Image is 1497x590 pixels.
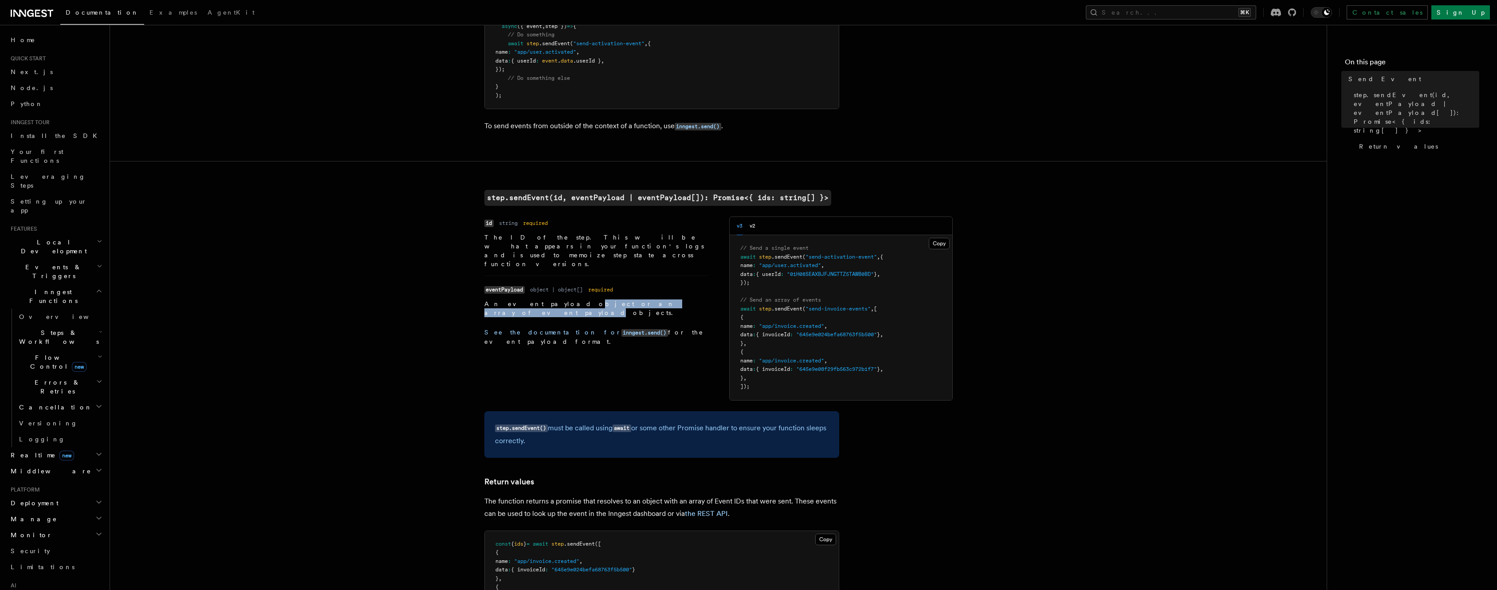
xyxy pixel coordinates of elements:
span: ( [802,306,805,312]
span: data [740,331,753,338]
a: Examples [144,3,202,24]
span: , [821,262,824,268]
span: Flow Control [16,353,98,371]
span: Python [11,100,43,107]
a: step.sendEvent(id, eventPayload | eventPayload[]): Promise<{ ids: string[] }> [484,190,831,206]
span: "645e9e024befa68763f5b500" [796,331,877,338]
span: Security [11,547,50,555]
span: { invoiceId [756,366,790,372]
span: Middleware [7,467,91,476]
span: : [753,323,756,329]
h4: On this page [1345,57,1479,71]
span: } [495,83,499,90]
span: Manage [7,515,57,523]
span: ( [802,254,805,260]
span: Setting up your app [11,198,87,214]
span: ({ event [517,23,542,29]
button: Copy [815,534,836,545]
a: Install the SDK [7,128,104,144]
span: : [508,58,511,64]
span: => [567,23,573,29]
button: Steps & Workflows [16,325,104,350]
span: Install the SDK [11,132,102,139]
span: { [648,40,651,47]
dd: required [523,220,548,227]
span: } [874,271,877,277]
span: Platform [7,486,40,493]
span: step [759,306,771,312]
span: { userId [511,58,536,64]
kbd: ⌘K [1238,8,1251,17]
span: }); [740,279,750,286]
span: : [781,271,784,277]
span: // Send a single event [740,245,809,251]
span: async [502,23,517,29]
span: await [740,254,756,260]
span: , [644,40,648,47]
span: : [508,566,511,573]
span: await [533,541,548,547]
span: "app/invoice.created" [759,323,824,329]
span: Features [7,225,37,232]
a: Python [7,96,104,112]
span: { [495,584,499,590]
span: : [508,49,511,55]
span: step [551,541,564,547]
span: { invoiceId [511,566,545,573]
span: } [632,566,635,573]
span: : [545,566,548,573]
span: , [824,358,827,364]
dd: string [499,220,518,227]
span: data [561,58,573,64]
code: eventPayload [484,286,525,294]
span: .sendEvent [539,40,570,47]
span: step [527,40,539,47]
span: }); [495,66,505,72]
span: "send-invoice-events" [805,306,871,312]
span: , [499,575,502,582]
span: "645e9e08f29fb563c972b1f7" [796,366,877,372]
button: Inngest Functions [7,284,104,309]
a: Limitations [7,559,104,575]
span: Steps & Workflows [16,328,99,346]
span: Node.js [11,84,53,91]
a: Next.js [7,64,104,80]
span: : [790,366,793,372]
button: Local Development [7,234,104,259]
button: Realtimenew [7,447,104,463]
a: Logging [16,431,104,447]
span: : [536,58,539,64]
span: { [740,314,743,320]
dd: required [588,286,613,293]
span: : [753,331,756,338]
span: : [753,366,756,372]
span: ); [495,92,502,98]
span: AgentKit [208,9,255,16]
span: // Do something [508,31,554,38]
span: , [576,49,579,55]
a: Node.js [7,80,104,96]
span: new [59,451,74,460]
span: "01H08SEAXBJFJNGTTZ5TAWB0BD" [787,271,874,277]
a: inngest.send() [675,122,721,130]
span: ids [514,541,523,547]
p: must be called using or some other Promise handler to ensure your function sleeps correctly. [495,422,829,447]
span: await [740,306,756,312]
span: : [753,262,756,268]
span: = [527,541,530,547]
span: name [495,49,508,55]
a: Return values [484,476,534,488]
button: Middleware [7,463,104,479]
a: See the documentation forinngest.send() [484,329,668,336]
span: Cancellation [16,403,92,412]
span: Return values [1359,142,1438,151]
p: The function returns a promise that resolves to an object with an array of Event IDs that were se... [484,495,839,520]
span: , [542,23,545,29]
span: Inngest Functions [7,287,96,305]
span: .sendEvent [771,306,802,312]
span: Leveraging Steps [11,173,86,189]
span: "app/user.activated" [514,49,576,55]
span: Inngest tour [7,119,50,126]
span: } [523,541,527,547]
